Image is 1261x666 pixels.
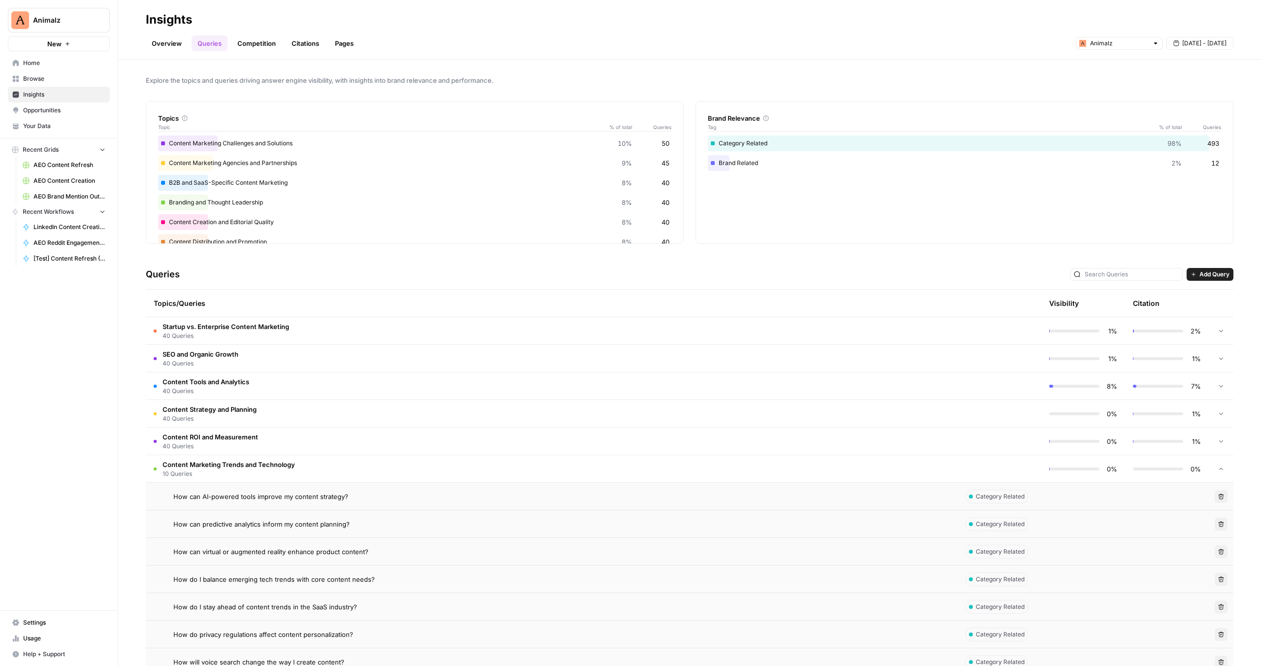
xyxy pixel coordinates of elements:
[47,39,62,49] span: New
[173,602,357,612] span: How do I stay ahead of content trends in the SaaS industry?
[173,547,368,557] span: How can virtual or augmented reality enhance product content?
[662,237,669,247] span: 40
[286,35,325,51] a: Citations
[976,575,1025,584] span: Category Related
[146,12,192,28] div: Insights
[18,235,110,251] a: AEO Reddit Engagement - Fork
[1090,38,1148,48] input: Animalz
[33,176,105,185] span: AEO Content Creation
[18,157,110,173] a: AEO Content Refresh
[146,267,180,281] h3: Queries
[33,223,105,232] span: LinkedIn Content Creation
[632,123,671,131] span: Queries
[976,547,1025,556] span: Category Related
[1199,270,1229,279] span: Add Query
[622,217,632,227] span: 8%
[1189,464,1201,474] span: 0%
[146,35,188,51] a: Overview
[163,442,258,451] span: 40 Queries
[173,519,350,529] span: How can predictive analytics inform my content planning?
[163,404,257,414] span: Content Strategy and Planning
[622,178,632,188] span: 8%
[1105,354,1117,364] span: 1%
[1105,381,1117,391] span: 8%
[1105,436,1117,446] span: 0%
[18,189,110,204] a: AEO Brand Mention Outreach
[23,74,105,83] span: Browse
[708,123,1152,131] span: Tag
[146,75,1233,85] span: Explore the topics and queries driving answer engine visibility, with insights into brand relevan...
[8,631,110,646] a: Usage
[23,650,105,659] span: Help + Support
[23,634,105,643] span: Usage
[8,102,110,118] a: Opportunities
[158,135,671,151] div: Content Marketing Challenges and Solutions
[23,59,105,67] span: Home
[163,460,295,469] span: Content Marketing Trends and Technology
[8,87,110,102] a: Insights
[1182,39,1227,48] span: [DATE] - [DATE]
[33,15,93,25] span: Animalz
[18,219,110,235] a: LinkedIn Content Creation
[173,630,353,639] span: How do privacy regulations affect content personalization?
[163,332,289,340] span: 40 Queries
[976,520,1025,529] span: Category Related
[33,192,105,201] span: AEO Brand Mention Outreach
[1049,299,1079,308] div: Visibility
[163,414,257,423] span: 40 Queries
[1085,269,1179,279] input: Search Queries
[662,198,669,207] span: 40
[1182,123,1221,131] span: Queries
[1207,138,1219,148] span: 493
[163,359,238,368] span: 40 Queries
[163,469,295,478] span: 10 Queries
[18,173,110,189] a: AEO Content Creation
[602,123,632,131] span: % of total
[33,238,105,247] span: AEO Reddit Engagement - Fork
[1211,158,1219,168] span: 12
[8,118,110,134] a: Your Data
[8,615,110,631] a: Settings
[8,36,110,51] button: New
[33,161,105,169] span: AEO Content Refresh
[23,122,105,131] span: Your Data
[708,155,1221,171] div: Brand Related
[1133,290,1160,317] div: Citation
[1171,158,1182,168] span: 2%
[158,155,671,171] div: Content Marketing Agencies and Partnerships
[8,8,110,33] button: Workspace: Animalz
[1189,409,1201,419] span: 1%
[622,158,632,168] span: 9%
[158,214,671,230] div: Content Creation and Editorial Quality
[158,195,671,210] div: Branding and Thought Leadership
[163,349,238,359] span: SEO and Organic Growth
[976,630,1025,639] span: Category Related
[662,217,669,227] span: 40
[1189,381,1201,391] span: 7%
[329,35,360,51] a: Pages
[23,145,59,154] span: Recent Grids
[662,178,669,188] span: 40
[33,254,105,263] span: [Test] Content Refresh (Power Agents)
[163,432,258,442] span: Content ROI and Measurement
[23,207,74,216] span: Recent Workflows
[1187,268,1233,281] button: Add Query
[622,198,632,207] span: 8%
[8,71,110,87] a: Browse
[173,574,375,584] span: How do I balance emerging tech trends with core content needs?
[662,158,669,168] span: 45
[23,90,105,99] span: Insights
[1105,326,1117,336] span: 1%
[708,113,1221,123] div: Brand Relevance
[23,106,105,115] span: Opportunities
[1105,464,1117,474] span: 0%
[8,204,110,219] button: Recent Workflows
[173,492,348,501] span: How can AI-powered tools improve my content strategy?
[976,492,1025,501] span: Category Related
[618,138,632,148] span: 10%
[8,55,110,71] a: Home
[11,11,29,29] img: Animalz Logo
[1105,409,1117,419] span: 0%
[232,35,282,51] a: Competition
[18,251,110,266] a: [Test] Content Refresh (Power Agents)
